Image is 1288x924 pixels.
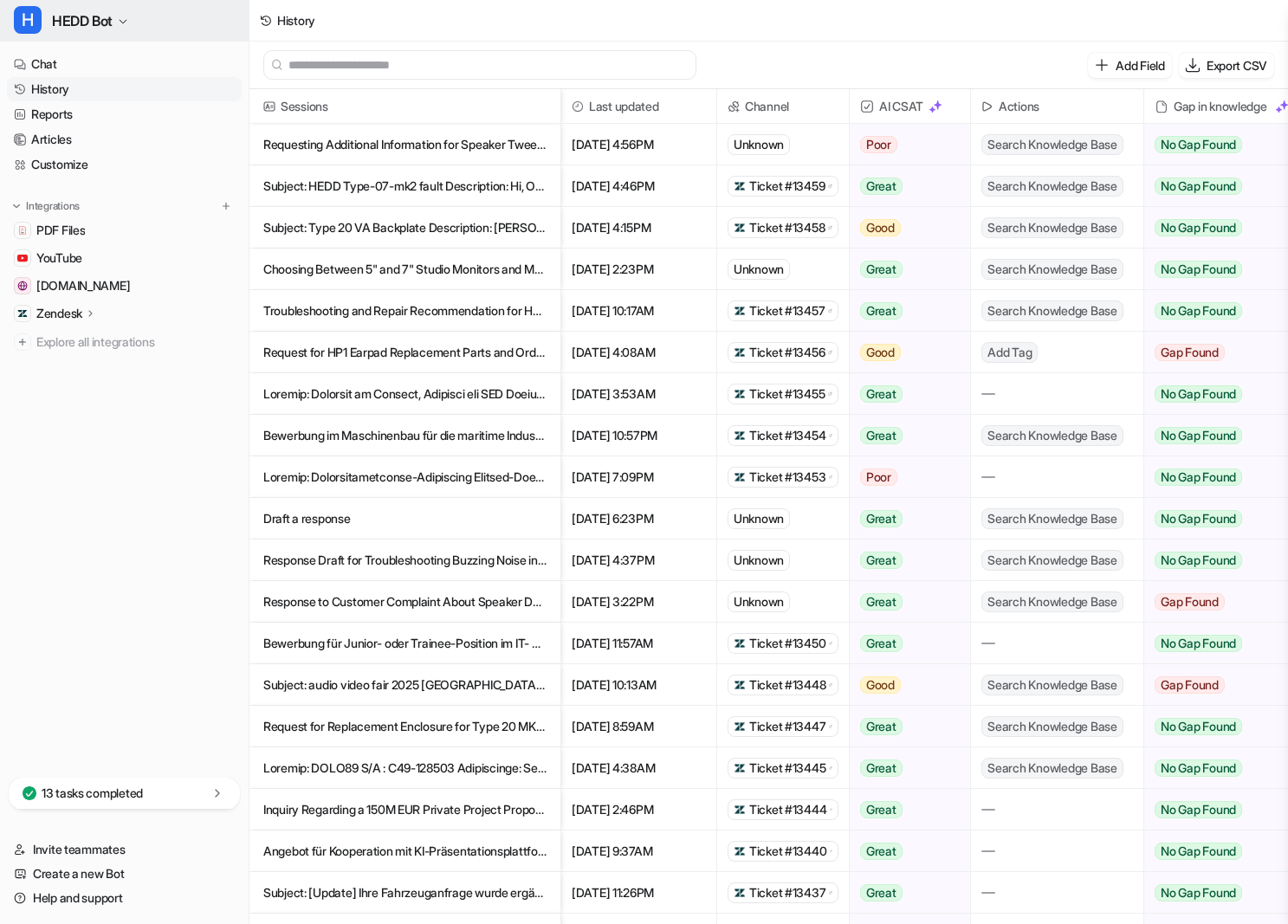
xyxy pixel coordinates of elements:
a: Ticket #13447 [734,718,832,735]
span: [DATE] 11:26PM [568,872,709,914]
a: Ticket #13440 [734,843,832,860]
img: hedd.audio [17,281,28,291]
button: Great [850,290,960,332]
img: zendesk [734,804,746,816]
p: Requesting Additional Information for Speaker Tweeter Issue Support [263,124,547,165]
img: zendesk [734,471,746,483]
span: [DATE] 4:38AM [568,747,709,789]
span: [DATE] 10:13AM [568,664,709,706]
span: Poor [860,468,897,486]
img: zendesk [734,887,746,899]
span: [DATE] 3:53AM [568,373,709,415]
a: Invite teammates [7,837,242,862]
button: Export CSV [1179,53,1274,78]
span: [DATE] 8:59AM [568,706,709,747]
span: Search Knowledge Base [981,217,1123,238]
img: zendesk [734,637,746,649]
span: YouTube [36,249,82,267]
button: Good [850,664,960,706]
button: Integrations [7,197,85,215]
img: zendesk [734,180,746,192]
a: Explore all integrations [7,330,242,354]
a: Ticket #13437 [734,884,832,901]
span: [DATE] 4:46PM [568,165,709,207]
img: expand menu [10,200,23,212]
span: Great [860,593,903,611]
span: Great [860,635,903,652]
a: Chat [7,52,242,76]
button: Great [850,581,960,623]
a: Ticket #13459 [734,178,832,195]
span: No Gap Found [1155,759,1242,777]
span: Great [860,510,903,527]
span: No Gap Found [1155,718,1242,735]
span: Good [860,676,901,694]
img: zendesk [734,222,746,234]
span: [DATE] 4:37PM [568,540,709,581]
button: Good [850,207,960,249]
p: Add Field [1116,56,1164,74]
span: Ticket #13453 [749,468,825,486]
a: Ticket #13456 [734,344,832,361]
span: Search Knowledge Base [981,259,1123,280]
p: Bewerbung für Junior- oder Trainee-Position im IT- und Data-Bereich – Absage durch Unternehmen [263,623,547,664]
p: Loremip: DOLO89 S/A : C49-128503 Adipiscinge: Seddo, E temp inc’ut labor etdo. Magn al Eni admi V... [263,747,547,789]
p: Response to Customer Complaint About Speaker Defect and Shipping Issues [263,581,547,623]
span: Search Knowledge Base [981,675,1123,695]
span: No Gap Found [1155,427,1242,444]
span: Add Tag [981,342,1038,363]
a: History [7,77,242,101]
button: Great [850,540,960,581]
span: Gap Found [1155,593,1225,611]
img: PDF Files [17,225,28,236]
button: Good [850,332,960,373]
span: No Gap Found [1155,468,1242,486]
a: Help and support [7,886,242,910]
button: Great [850,498,960,540]
button: Great [850,789,960,830]
button: Gap Found [1144,332,1286,373]
span: [DATE] 11:57AM [568,623,709,664]
button: No Gap Found [1144,540,1286,581]
button: No Gap Found [1144,207,1286,249]
span: No Gap Found [1155,385,1242,403]
span: Ticket #13437 [749,884,825,901]
span: Great [860,385,903,403]
span: [DATE] 2:23PM [568,249,709,290]
p: Troubleshooting and Repair Recommendation for HEDD Type 20 MK2-R Tweeter Issue [263,290,547,332]
a: Customize [7,152,242,177]
a: Ticket #13448 [734,676,832,694]
p: Inquiry Regarding a 150M EUR Private Project Proposal [263,789,547,830]
button: No Gap Found [1144,415,1286,456]
button: Great [850,415,960,456]
span: No Gap Found [1155,178,1242,195]
span: No Gap Found [1155,219,1242,236]
div: Unknown [728,259,790,280]
span: H [14,6,42,34]
img: menu_add.svg [220,200,232,212]
a: Ticket #13458 [734,219,832,236]
div: Unknown [728,508,790,529]
span: Ticket #13450 [749,635,825,652]
span: Poor [860,136,897,153]
p: Response Draft for Troubleshooting Buzzing Noise in Type 20 MK1 Speaker [263,540,547,581]
span: Great [860,178,903,195]
button: No Gap Found [1144,747,1286,789]
span: [DATE] 4:56PM [568,124,709,165]
button: No Gap Found [1144,706,1286,747]
span: Ticket #13454 [749,427,825,444]
span: Search Knowledge Base [981,716,1123,737]
span: Great [860,552,903,569]
img: zendesk [734,762,746,774]
span: Ticket #13457 [749,302,825,320]
a: YouTubeYouTube [7,246,242,270]
button: Gap Found [1144,664,1286,706]
button: No Gap Found [1144,456,1286,498]
span: [DATE] 10:17AM [568,290,709,332]
a: hedd.audio[DOMAIN_NAME] [7,274,242,298]
span: Search Knowledge Base [981,758,1123,779]
img: zendesk [734,679,746,691]
span: Ticket #13445 [749,759,825,777]
span: [DATE] 9:37AM [568,830,709,872]
span: Search Knowledge Base [981,508,1123,529]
